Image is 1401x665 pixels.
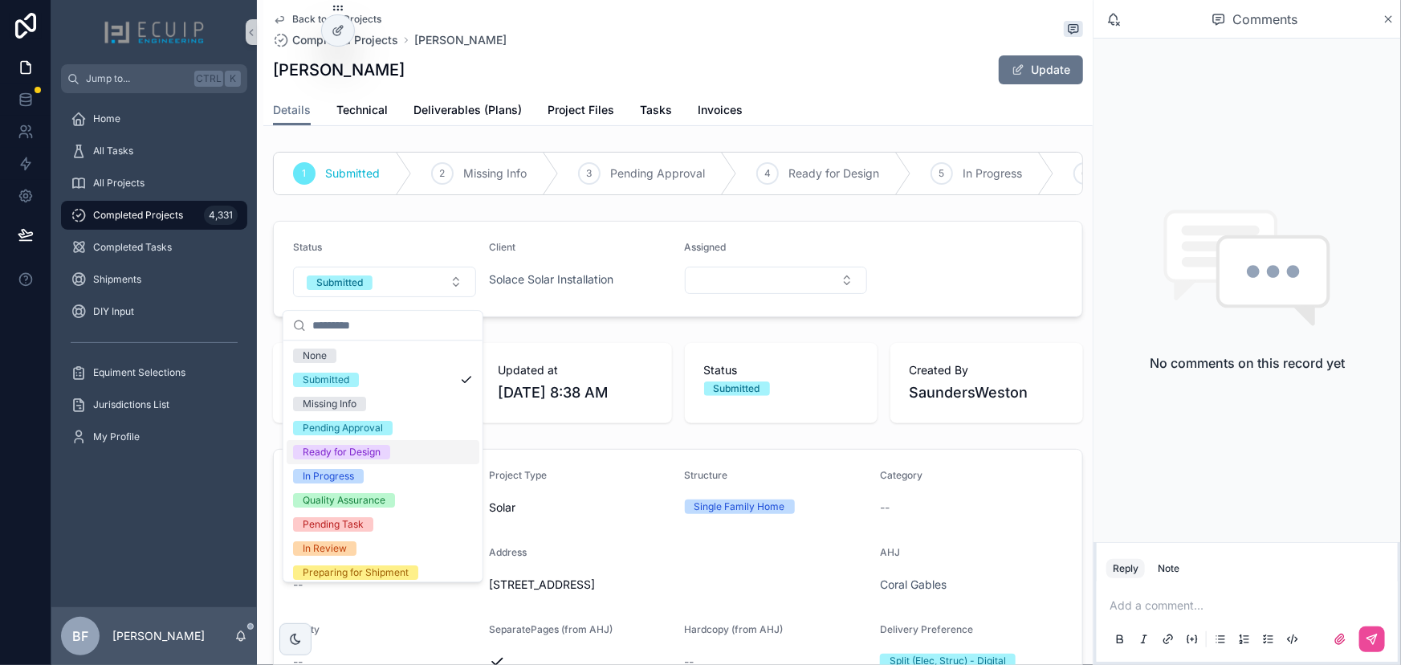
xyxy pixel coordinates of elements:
[303,349,327,363] div: None
[93,305,134,318] span: DIY Input
[963,165,1022,182] span: In Progress
[303,493,385,508] div: Quality Assurance
[910,381,1064,404] span: SaundersWeston
[1106,559,1145,578] button: Reply
[939,167,945,180] span: 5
[414,32,507,48] a: [PERSON_NAME]
[685,241,727,253] span: Assigned
[61,265,247,294] a: Shipments
[86,72,188,85] span: Jump to...
[685,267,868,294] button: Select Button
[226,72,239,85] span: K
[698,96,743,128] a: Invoices
[694,500,785,514] div: Single Family Home
[112,628,205,644] p: [PERSON_NAME]
[489,500,515,516] span: Solar
[788,165,879,182] span: Ready for Design
[51,93,257,472] div: scrollable content
[498,362,652,378] span: Updated at
[489,241,515,253] span: Client
[999,55,1083,84] button: Update
[93,177,145,190] span: All Projects
[880,500,890,516] span: --
[910,362,1064,378] span: Created By
[61,137,247,165] a: All Tasks
[273,102,311,118] span: Details
[463,165,527,182] span: Missing Info
[303,565,409,580] div: Preparing for Shipment
[316,275,363,290] div: Submitted
[61,233,247,262] a: Completed Tasks
[489,577,868,593] span: [STREET_ADDRESS]
[93,366,185,379] span: Equiment Selections
[704,362,858,378] span: Status
[880,546,900,558] span: AHJ
[293,241,322,253] span: Status
[413,102,522,118] span: Deliverables (Plans)
[61,64,247,93] button: Jump to...CtrlK
[303,397,356,411] div: Missing Info
[72,626,88,646] span: BF
[93,209,183,222] span: Completed Projects
[61,358,247,387] a: Equiment Selections
[325,165,380,182] span: Submitted
[61,390,247,419] a: Jurisdictions List
[283,341,483,581] div: Suggestions
[303,445,381,459] div: Ready for Design
[714,381,760,396] div: Submitted
[292,32,398,48] span: Completed Projects
[303,373,349,387] div: Submitted
[303,469,354,483] div: In Progress
[61,297,247,326] a: DIY Input
[273,13,381,26] a: Back to All Projects
[303,421,383,435] div: Pending Approval
[610,165,705,182] span: Pending Approval
[489,469,547,481] span: Project Type
[489,546,527,558] span: Address
[104,19,205,45] img: App logo
[292,13,381,26] span: Back to All Projects
[303,517,364,532] div: Pending Task
[93,112,120,125] span: Home
[293,267,476,297] button: Select Button
[880,577,947,593] a: Coral Gables
[685,623,784,635] span: Hardcopy (from AHJ)
[489,271,613,288] a: Solace Solar Installation
[498,381,652,404] span: [DATE] 8:38 AM
[93,273,141,286] span: Shipments
[548,96,614,128] a: Project Files
[1158,562,1179,575] div: Note
[303,541,347,556] div: In Review
[204,206,238,225] div: 4,331
[93,145,133,157] span: All Tasks
[1150,353,1345,373] h2: No comments on this record yet
[293,577,303,593] span: --
[587,167,593,180] span: 3
[93,398,169,411] span: Jurisdictions List
[273,96,311,126] a: Details
[413,96,522,128] a: Deliverables (Plans)
[764,167,771,180] span: 4
[640,102,672,118] span: Tasks
[61,169,247,198] a: All Projects
[698,102,743,118] span: Invoices
[194,71,223,87] span: Ctrl
[93,241,172,254] span: Completed Tasks
[93,430,140,443] span: My Profile
[1082,167,1088,180] span: 6
[685,469,728,481] span: Structure
[303,167,307,180] span: 1
[61,104,247,133] a: Home
[61,422,247,451] a: My Profile
[336,96,388,128] a: Technical
[336,102,388,118] span: Technical
[1151,559,1186,578] button: Note
[640,96,672,128] a: Tasks
[440,167,446,180] span: 2
[880,623,973,635] span: Delivery Preference
[1232,10,1297,29] span: Comments
[880,469,922,481] span: Category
